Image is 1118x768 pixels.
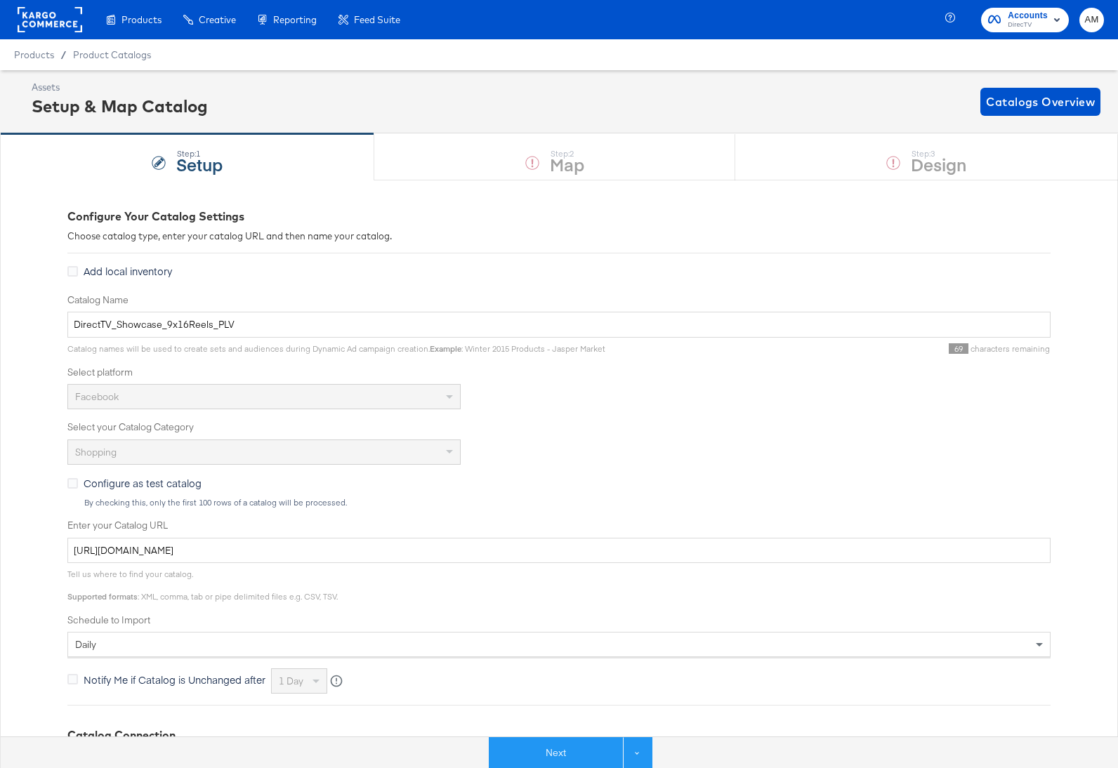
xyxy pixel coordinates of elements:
button: AccountsDirecTV [981,8,1069,32]
span: Catalog names will be used to create sets and audiences during Dynamic Ad campaign creation. : Wi... [67,343,605,354]
input: Enter Catalog URL, e.g. http://www.example.com/products.xml [67,538,1051,564]
div: Step: 1 [176,149,223,159]
div: Configure Your Catalog Settings [67,208,1051,225]
div: By checking this, only the first 100 rows of a catalog will be processed. [84,498,1051,508]
span: / [54,49,73,60]
span: Facebook [75,390,119,403]
span: Accounts [1008,8,1048,23]
strong: Supported formats [67,591,138,602]
span: Add local inventory [84,264,172,278]
span: Notify Me if Catalog is Unchanged after [84,673,265,687]
span: AM [1085,12,1098,28]
span: Catalogs Overview [986,92,1095,112]
button: AM [1079,8,1104,32]
span: Reporting [273,14,317,25]
span: Tell us where to find your catalog. : XML, comma, tab or pipe delimited files e.g. CSV, TSV. [67,569,338,602]
a: Product Catalogs [73,49,151,60]
label: Enter your Catalog URL [67,519,1051,532]
label: Schedule to Import [67,614,1051,627]
button: Catalogs Overview [980,88,1100,116]
span: 69 [949,343,968,354]
span: Creative [199,14,236,25]
strong: Example [430,343,461,354]
span: Feed Suite [354,14,400,25]
span: DirecTV [1008,20,1048,31]
label: Select your Catalog Category [67,421,1051,434]
div: characters remaining [605,343,1051,355]
span: Configure as test catalog [84,476,202,490]
span: daily [75,638,96,651]
div: Assets [32,81,208,94]
span: Shopping [75,446,117,458]
span: Products [121,14,162,25]
span: Products [14,49,54,60]
label: Select platform [67,366,1051,379]
label: Catalog Name [67,293,1051,307]
input: Name your catalog e.g. My Dynamic Product Catalog [67,312,1051,338]
span: 1 day [279,675,303,687]
div: Setup & Map Catalog [32,94,208,118]
div: Choose catalog type, enter your catalog URL and then name your catalog. [67,230,1051,243]
strong: Setup [176,152,223,176]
